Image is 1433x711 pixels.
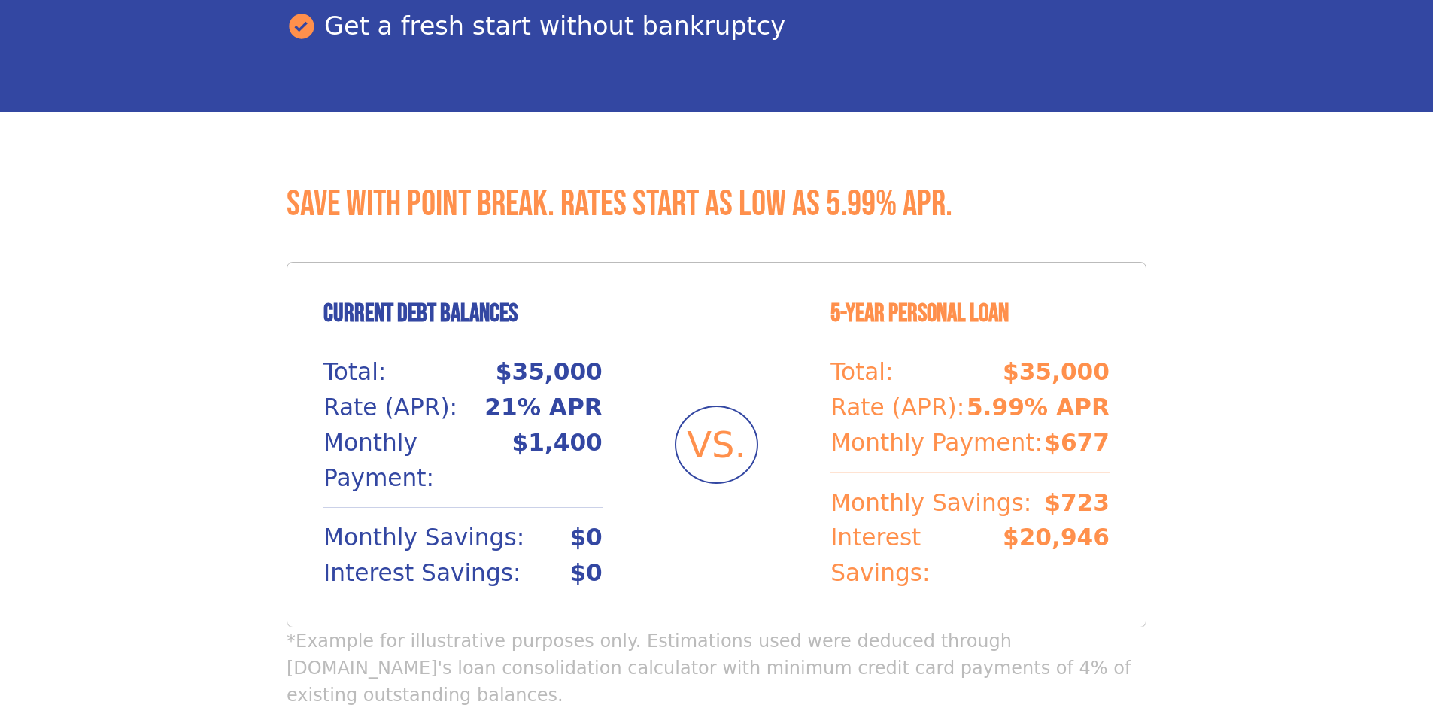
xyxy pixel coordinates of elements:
[323,299,603,329] h4: Current Debt Balances
[569,555,602,591] p: $0
[323,520,524,555] p: Monthly Savings:
[830,485,1031,521] p: Monthly Savings:
[967,390,1110,425] p: 5.99% APR
[496,354,603,390] p: $35,000
[1044,425,1110,460] p: $677
[830,354,893,390] p: Total:
[512,425,602,496] p: $1,400
[687,418,746,472] span: VS.
[287,8,1146,45] div: Get a fresh start without bankruptcy
[830,520,1003,591] p: Interest Savings:
[1044,485,1110,521] p: $723
[830,390,964,425] p: Rate (APR):
[1003,520,1110,591] p: $20,946
[830,299,1110,329] h4: 5-Year Personal Loan
[287,183,1146,226] h3: Save with Point Break. Rates start as low as 5.99% APR.
[569,520,602,555] p: $0
[323,425,512,496] p: Monthly Payment:
[323,390,457,425] p: Rate (APR):
[323,555,521,591] p: Interest Savings:
[830,425,1043,460] p: Monthly Payment:
[484,390,603,425] p: 21% APR
[1003,354,1110,390] p: $35,000
[323,354,386,390] p: Total:
[287,627,1146,709] p: *Example for illustrative purposes only. Estimations used were deduced through [DOMAIN_NAME]'s lo...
